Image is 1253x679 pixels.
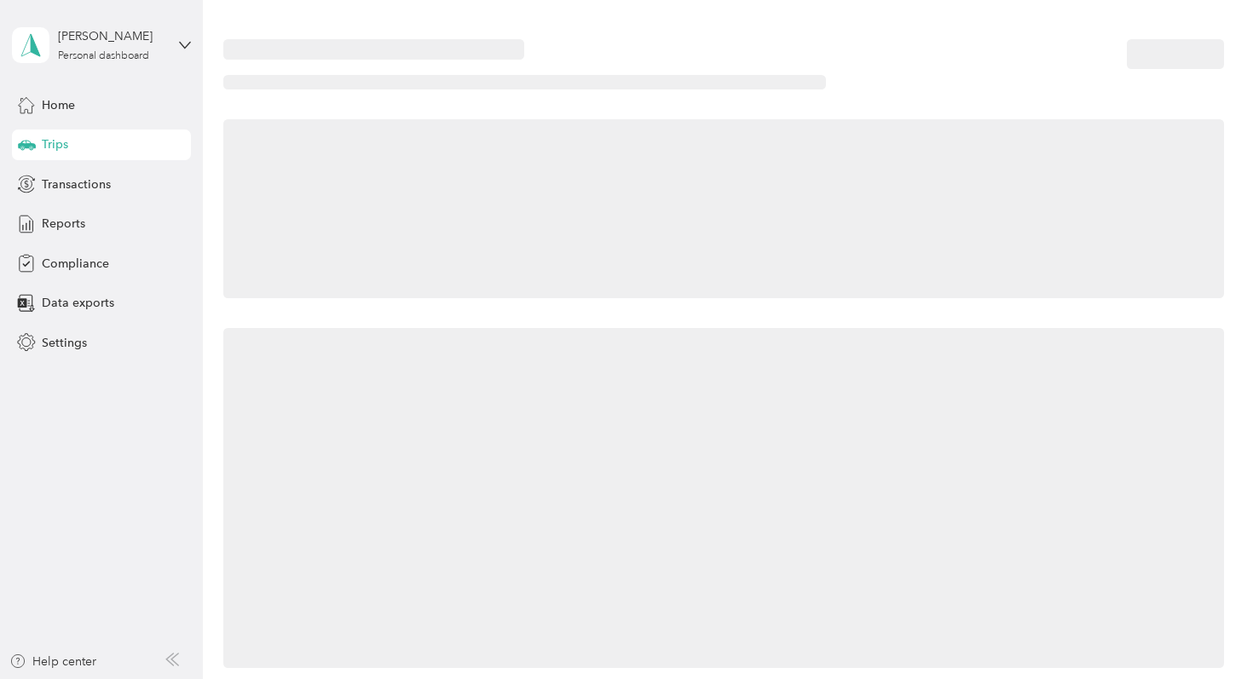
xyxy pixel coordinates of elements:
[42,334,87,352] span: Settings
[42,135,68,153] span: Trips
[58,51,149,61] div: Personal dashboard
[42,96,75,114] span: Home
[58,27,165,45] div: [PERSON_NAME]
[9,653,96,670] button: Help center
[42,176,111,193] span: Transactions
[1158,584,1253,679] iframe: Everlance-gr Chat Button Frame
[42,215,85,233] span: Reports
[42,294,114,312] span: Data exports
[42,255,109,273] span: Compliance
